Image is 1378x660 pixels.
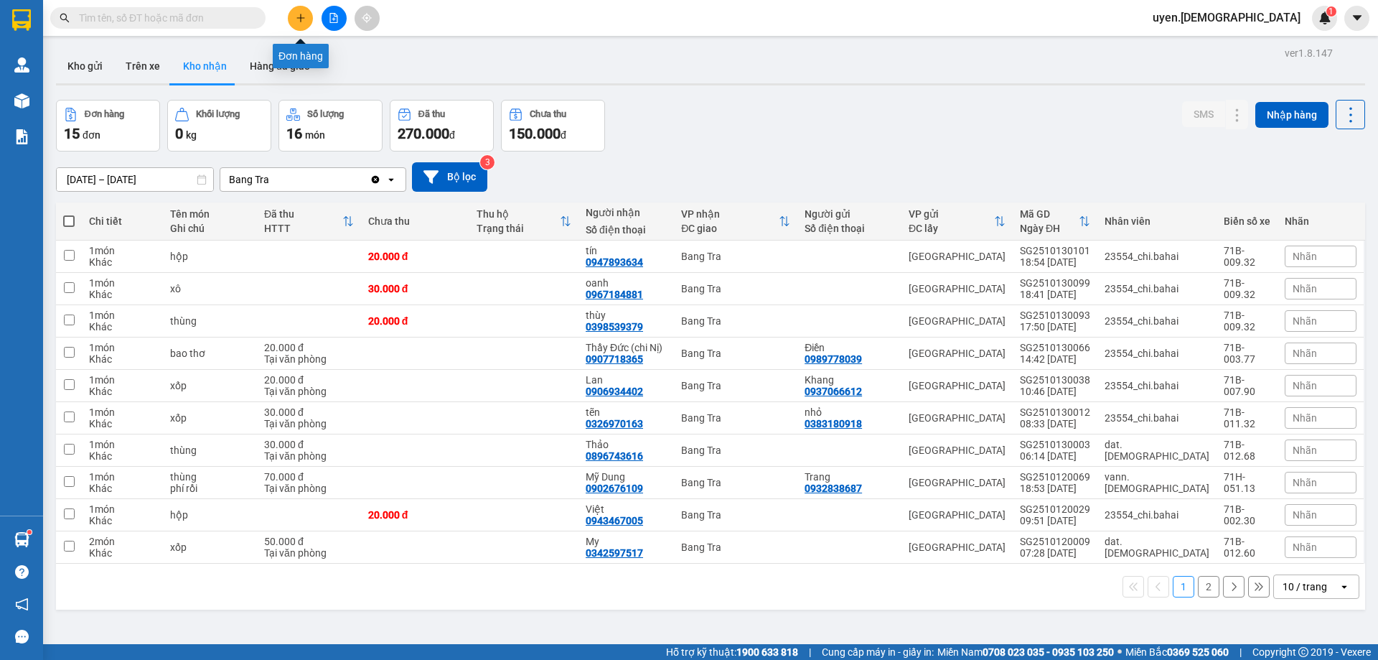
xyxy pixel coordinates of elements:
[264,471,354,483] div: 70.000 đ
[1020,471,1090,483] div: SG2510120069
[501,100,605,152] button: Chưa thu150.000đ
[15,630,29,643] span: message
[264,386,354,397] div: Tại văn phòng
[170,315,250,327] div: thùng
[170,208,250,220] div: Tên món
[1298,647,1308,657] span: copyright
[264,406,354,418] div: 30.000 đ
[1224,406,1270,429] div: 71B-011.32
[89,342,156,353] div: 1 món
[264,342,354,353] div: 20.000 đ
[89,536,156,547] div: 2 món
[286,125,302,142] span: 16
[909,348,1006,359] div: [GEOGRAPHIC_DATA]
[355,6,380,31] button: aim
[1020,321,1090,333] div: 17:50 [DATE]
[89,406,156,418] div: 1 món
[368,315,463,327] div: 20.000 đ
[1285,215,1356,227] div: Nhãn
[586,406,667,418] div: tẽn
[909,509,1006,521] div: [GEOGRAPHIC_DATA]
[681,208,779,220] div: VP nhận
[12,29,127,47] div: út Heo
[12,9,31,31] img: logo-vxr
[1293,315,1317,327] span: Nhãn
[89,418,156,429] div: Khác
[586,353,643,365] div: 0907718365
[370,174,381,185] svg: Clear value
[1020,439,1090,450] div: SG2510130003
[937,644,1114,660] span: Miền Nam
[1020,386,1090,397] div: 10:46 [DATE]
[909,223,994,234] div: ĐC lấy
[89,374,156,386] div: 1 món
[15,565,29,579] span: question-circle
[83,129,100,141] span: đơn
[909,208,994,220] div: VP gửi
[12,14,34,29] span: Gửi:
[89,321,156,333] div: Khác
[264,450,354,462] div: Tại văn phòng
[89,471,156,483] div: 1 món
[1020,289,1090,300] div: 18:41 [DATE]
[1224,374,1270,397] div: 71B-007.90
[681,251,790,262] div: Bang Tra
[681,348,790,359] div: Bang Tra
[1293,348,1317,359] span: Nhãn
[1141,9,1312,27] span: uyen.[DEMOGRAPHIC_DATA]
[1224,310,1270,333] div: 71B-009.32
[1020,342,1090,353] div: SG2510130066
[60,13,70,23] span: search
[1020,208,1079,220] div: Mã GD
[329,13,339,23] span: file-add
[586,503,667,515] div: Việt
[480,155,495,169] sup: 3
[362,13,372,23] span: aim
[385,174,397,185] svg: open
[1020,310,1090,321] div: SG2510130093
[368,283,463,294] div: 30.000 đ
[805,406,894,418] div: nhỏ
[14,57,29,73] img: warehouse-icon
[509,125,561,142] span: 150.000
[586,471,667,483] div: Mỹ Dung
[666,644,798,660] span: Hỗ trợ kỹ thuật:
[12,12,127,29] div: Bang Tra
[983,646,1114,658] strong: 0708 023 035 - 0935 103 250
[170,380,250,391] div: xốp
[170,483,250,494] div: phí rồi
[586,289,643,300] div: 0967184881
[1105,348,1209,359] div: 23554_chi.bahai
[586,439,667,450] div: Thảo
[1293,445,1317,456] span: Nhãn
[264,374,354,386] div: 20.000 đ
[1105,439,1209,462] div: dat.bahai
[1105,251,1209,262] div: 23554_chi.bahai
[89,277,156,289] div: 1 món
[170,471,250,483] div: thùng
[909,445,1006,456] div: [GEOGRAPHIC_DATA]
[137,45,283,62] div: Cà
[368,509,463,521] div: 20.000 đ
[681,315,790,327] div: Bang Tra
[1351,11,1364,24] span: caret-down
[1224,439,1270,462] div: 71B-012.68
[170,283,250,294] div: xô
[681,477,790,488] div: Bang Tra
[1020,503,1090,515] div: SG2510120029
[12,92,283,110] div: Tên hàng: DT ( : 1 )
[681,445,790,456] div: Bang Tra
[1293,283,1317,294] span: Nhãn
[273,44,329,68] div: Đơn hàng
[805,353,862,365] div: 0989778039
[909,251,1006,262] div: [GEOGRAPHIC_DATA]
[1105,471,1209,494] div: vann.bahai
[586,483,643,494] div: 0902676109
[1105,283,1209,294] div: 23554_chi.bahai
[681,283,790,294] div: Bang Tra
[681,380,790,391] div: Bang Tra
[229,172,269,187] div: Bang Tra
[137,12,283,45] div: [GEOGRAPHIC_DATA]
[89,256,156,268] div: Khác
[1117,649,1122,655] span: ⚪️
